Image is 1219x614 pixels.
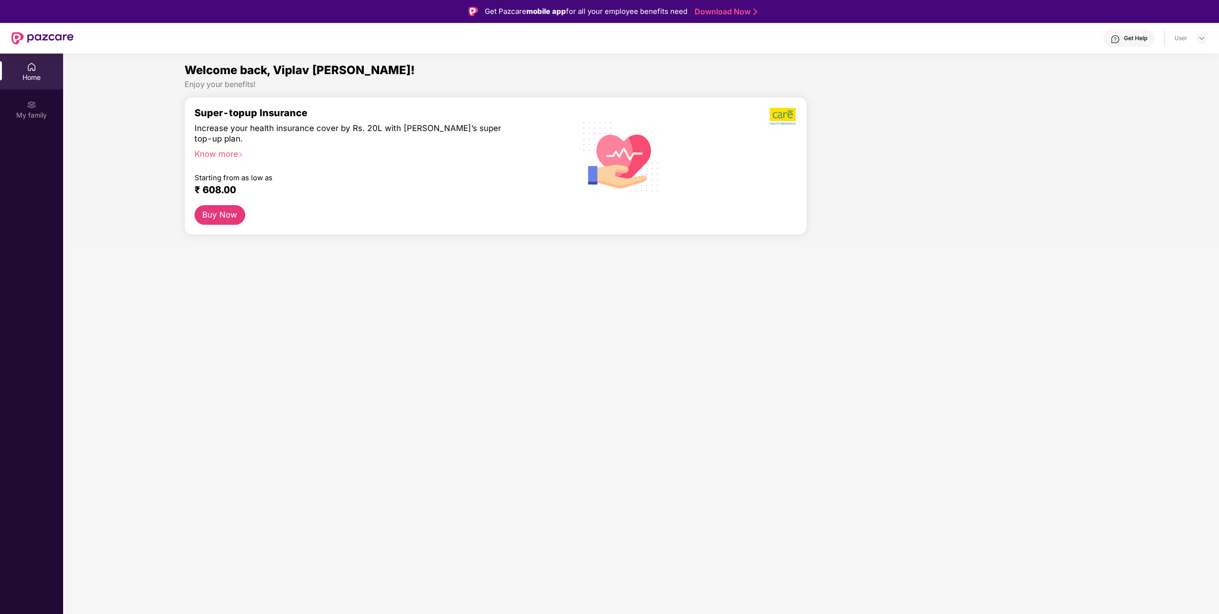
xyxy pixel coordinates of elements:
[195,107,546,119] div: Super-topup Insurance
[195,205,246,225] button: Buy Now
[526,7,566,16] strong: mobile app
[1110,34,1120,44] img: svg+xml;base64,PHN2ZyBpZD0iSGVscC0zMngzMiIgeG1sbnM9Imh0dHA6Ly93d3cudzMub3JnLzIwMDAvc3ZnIiB3aWR0aD...
[195,184,536,196] div: ₹ 608.00
[695,7,754,17] a: Download Now
[468,7,478,16] img: Logo
[753,7,757,17] img: Stroke
[11,32,74,44] img: New Pazcare Logo
[770,107,797,125] img: b5dec4f62d2307b9de63beb79f102df3.png
[195,174,505,180] div: Starting from as low as
[185,79,1098,89] div: Enjoy your benefits!
[1124,34,1147,42] div: Get Help
[27,100,36,110] img: svg+xml;base64,PHN2ZyB3aWR0aD0iMjAiIGhlaWdodD0iMjAiIHZpZXdCb3g9IjAgMCAyMCAyMCIgZmlsbD0ibm9uZSIgeG...
[185,63,415,77] span: Welcome back, Viplav [PERSON_NAME]!
[195,149,540,155] div: Know more
[27,62,36,72] img: svg+xml;base64,PHN2ZyBpZD0iSG9tZSIgeG1sbnM9Imh0dHA6Ly93d3cudzMub3JnLzIwMDAvc3ZnIiB3aWR0aD0iMjAiIG...
[195,123,505,144] div: Increase your health insurance cover by Rs. 20L with [PERSON_NAME]’s super top-up plan.
[576,110,667,202] img: svg+xml;base64,PHN2ZyB4bWxucz0iaHR0cDovL3d3dy53My5vcmcvMjAwMC9zdmciIHhtbG5zOnhsaW5rPSJodHRwOi8vd3...
[238,152,243,157] span: right
[485,6,687,17] div: Get Pazcare for all your employee benefits need
[1198,34,1206,42] img: svg+xml;base64,PHN2ZyBpZD0iRHJvcGRvd24tMzJ4MzIiIHhtbG5zPSJodHRwOi8vd3d3LnczLm9yZy8yMDAwL3N2ZyIgd2...
[1175,34,1187,42] div: User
